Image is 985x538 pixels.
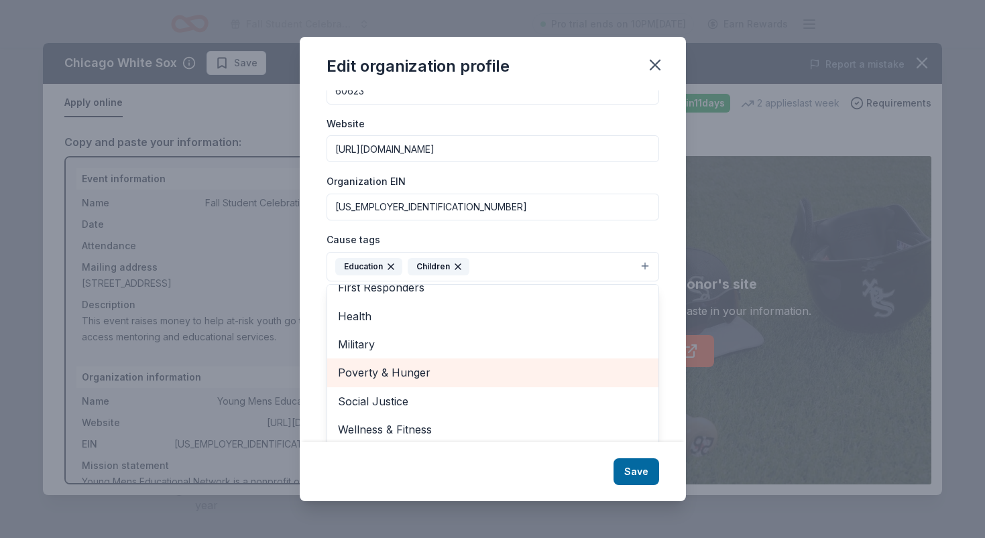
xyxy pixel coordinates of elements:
[338,336,648,353] span: Military
[338,308,648,325] span: Health
[408,258,469,275] div: Children
[327,252,659,281] button: EducationChildren
[338,364,648,381] span: Poverty & Hunger
[338,393,648,410] span: Social Justice
[338,421,648,438] span: Wellness & Fitness
[327,284,659,445] div: EducationChildren
[335,258,402,275] div: Education
[338,279,648,296] span: First Responders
